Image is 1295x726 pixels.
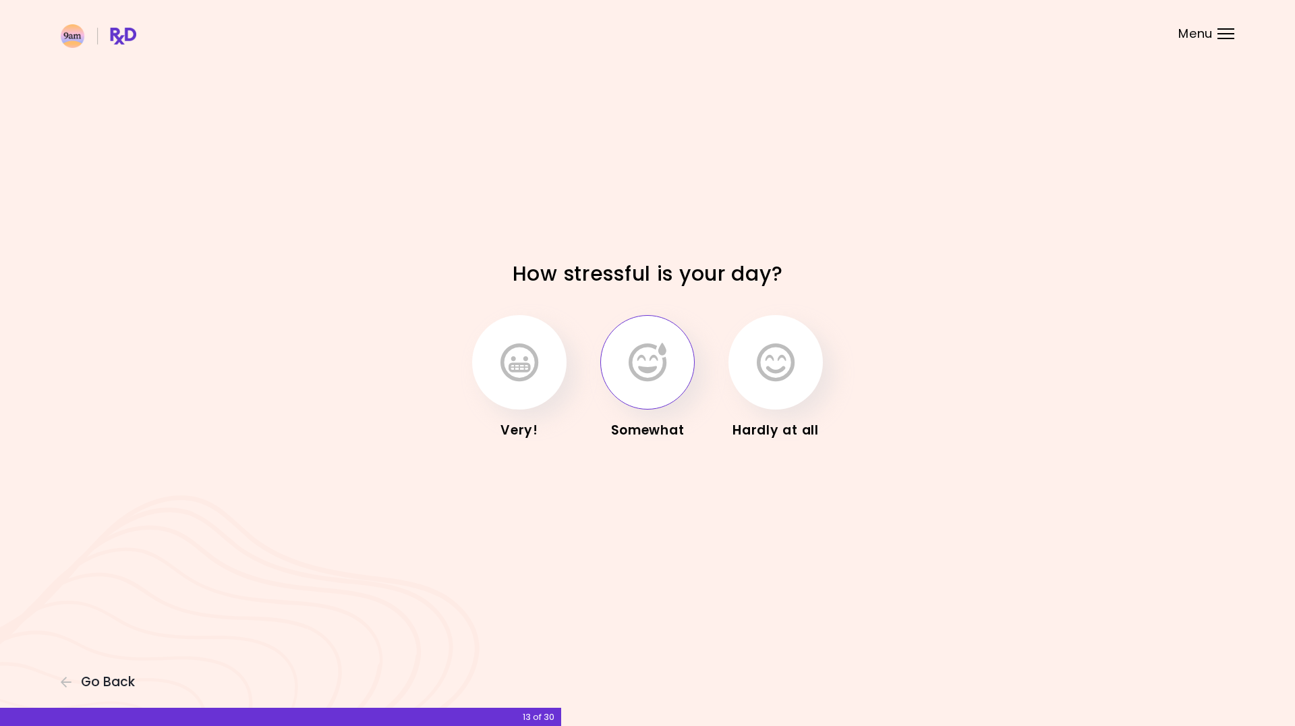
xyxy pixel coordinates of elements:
[61,675,142,690] button: Go Back
[465,420,573,441] div: Very!
[594,420,701,441] div: Somewhat
[1178,28,1213,40] span: Menu
[411,260,884,287] h1: How stressful is your day?
[81,675,135,690] span: Go Back
[722,420,830,441] div: Hardly at all
[61,24,136,48] img: RxDiet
